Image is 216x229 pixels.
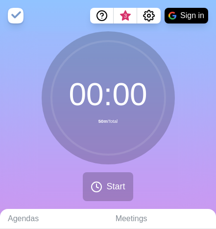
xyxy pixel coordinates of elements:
[165,8,208,23] button: Sign in
[83,172,133,201] button: Start
[90,8,114,23] button: Help
[108,209,216,229] a: Meetings
[106,180,125,193] span: Start
[137,8,161,23] button: Settings
[8,8,24,23] img: timeblocks logo
[121,12,129,20] span: 3
[168,12,176,20] img: google logo
[114,8,137,23] button: What’s new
